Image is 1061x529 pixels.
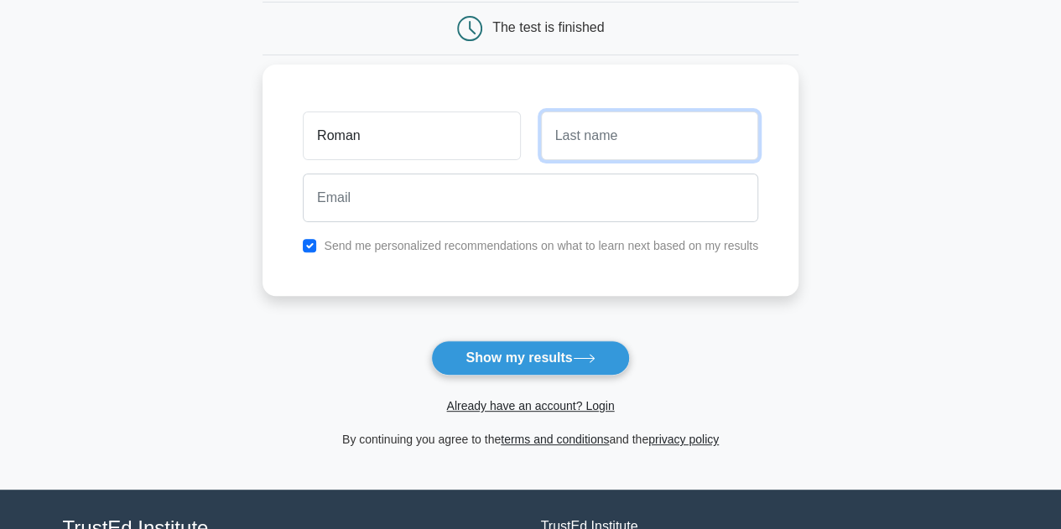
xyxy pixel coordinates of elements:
[324,239,758,252] label: Send me personalized recommendations on what to learn next based on my results
[252,429,809,449] div: By continuing you agree to the and the
[541,112,758,160] input: Last name
[303,174,758,222] input: Email
[492,20,604,34] div: The test is finished
[648,433,719,446] a: privacy policy
[501,433,609,446] a: terms and conditions
[303,112,520,160] input: First name
[446,399,614,412] a: Already have an account? Login
[431,340,629,376] button: Show my results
